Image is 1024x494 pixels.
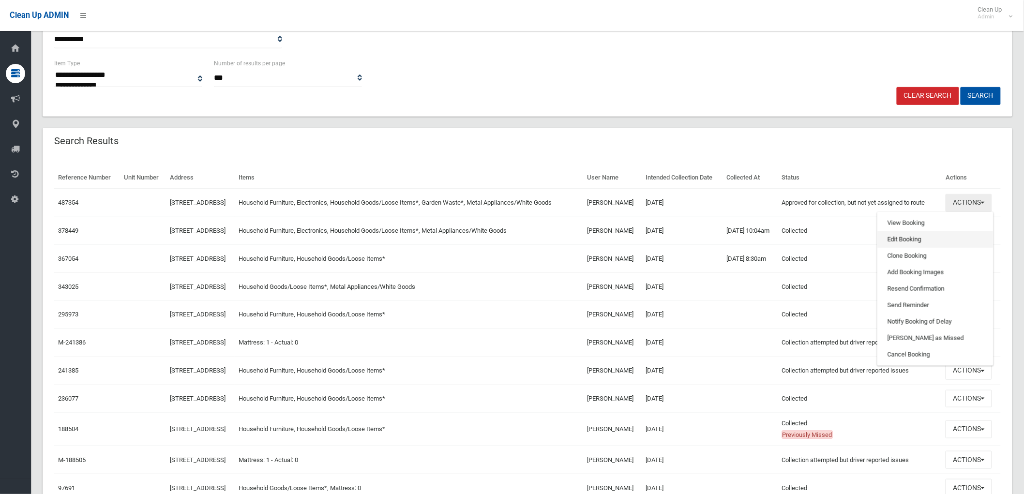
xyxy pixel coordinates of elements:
[782,431,833,439] span: Previously Missed
[170,227,226,234] a: [STREET_ADDRESS]
[642,446,723,474] td: [DATE]
[878,248,993,264] a: Clone Booking
[170,199,226,206] a: [STREET_ADDRESS]
[878,346,993,363] a: Cancel Booking
[642,189,723,217] td: [DATE]
[10,11,69,20] span: Clean Up ADMIN
[778,329,942,357] td: Collection attempted but driver reported issues
[583,301,642,329] td: [PERSON_NAME]
[235,385,583,413] td: Household Furniture, Household Goods/Loose Items*
[778,217,942,245] td: Collected
[214,58,285,69] label: Number of results per page
[642,217,723,245] td: [DATE]
[58,425,78,433] a: 188504
[878,314,993,330] a: Notify Booking of Delay
[43,132,130,150] header: Search Results
[946,362,992,380] button: Actions
[235,446,583,474] td: Mattress: 1 - Actual: 0
[642,329,723,357] td: [DATE]
[878,215,993,231] a: View Booking
[723,167,778,189] th: Collected At
[170,484,226,492] a: [STREET_ADDRESS]
[58,484,75,492] a: 97691
[583,167,642,189] th: User Name
[58,283,78,290] a: 343025
[583,189,642,217] td: [PERSON_NAME]
[58,456,86,464] a: M-188505
[778,357,942,385] td: Collection attempted but driver reported issues
[878,231,993,248] a: Edit Booking
[946,451,992,469] button: Actions
[642,273,723,301] td: [DATE]
[642,167,723,189] th: Intended Collection Date
[778,273,942,301] td: Collected
[166,167,235,189] th: Address
[961,87,1001,105] button: Search
[583,446,642,474] td: [PERSON_NAME]
[778,167,942,189] th: Status
[170,395,226,402] a: [STREET_ADDRESS]
[946,390,992,408] button: Actions
[642,245,723,273] td: [DATE]
[583,217,642,245] td: [PERSON_NAME]
[170,425,226,433] a: [STREET_ADDRESS]
[778,385,942,413] td: Collected
[778,446,942,474] td: Collection attempted but driver reported issues
[878,330,993,346] a: [PERSON_NAME] as Missed
[58,395,78,402] a: 236077
[58,199,78,206] a: 487354
[170,311,226,318] a: [STREET_ADDRESS]
[897,87,959,105] a: Clear Search
[54,58,80,69] label: Item Type
[235,245,583,273] td: Household Furniture, Household Goods/Loose Items*
[54,167,120,189] th: Reference Number
[583,329,642,357] td: [PERSON_NAME]
[642,385,723,413] td: [DATE]
[778,301,942,329] td: Collected
[973,6,1012,20] span: Clean Up
[170,255,226,262] a: [STREET_ADDRESS]
[642,413,723,446] td: [DATE]
[583,385,642,413] td: [PERSON_NAME]
[946,194,992,212] button: Actions
[878,281,993,297] a: Resend Confirmation
[235,357,583,385] td: Household Furniture, Household Goods/Loose Items*
[778,189,942,217] td: Approved for collection, but not yet assigned to route
[723,245,778,273] td: [DATE] 8:30am
[878,264,993,281] a: Add Booking Images
[58,367,78,374] a: 241385
[583,245,642,273] td: [PERSON_NAME]
[642,301,723,329] td: [DATE]
[642,357,723,385] td: [DATE]
[583,413,642,446] td: [PERSON_NAME]
[120,167,166,189] th: Unit Number
[235,329,583,357] td: Mattress: 1 - Actual: 0
[170,339,226,346] a: [STREET_ADDRESS]
[235,167,583,189] th: Items
[235,301,583,329] td: Household Furniture, Household Goods/Loose Items*
[878,297,993,314] a: Send Reminder
[170,283,226,290] a: [STREET_ADDRESS]
[583,357,642,385] td: [PERSON_NAME]
[58,255,78,262] a: 367054
[235,273,583,301] td: Household Goods/Loose Items*, Metal Appliances/White Goods
[58,339,86,346] a: M-241386
[170,367,226,374] a: [STREET_ADDRESS]
[978,13,1002,20] small: Admin
[778,245,942,273] td: Collected
[58,311,78,318] a: 295973
[778,413,942,446] td: Collected
[58,227,78,234] a: 378449
[946,420,992,438] button: Actions
[235,413,583,446] td: Household Furniture, Household Goods/Loose Items*
[235,189,583,217] td: Household Furniture, Electronics, Household Goods/Loose Items*, Garden Waste*, Metal Appliances/W...
[942,167,1001,189] th: Actions
[170,456,226,464] a: [STREET_ADDRESS]
[723,217,778,245] td: [DATE] 10:04am
[235,217,583,245] td: Household Furniture, Electronics, Household Goods/Loose Items*, Metal Appliances/White Goods
[583,273,642,301] td: [PERSON_NAME]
